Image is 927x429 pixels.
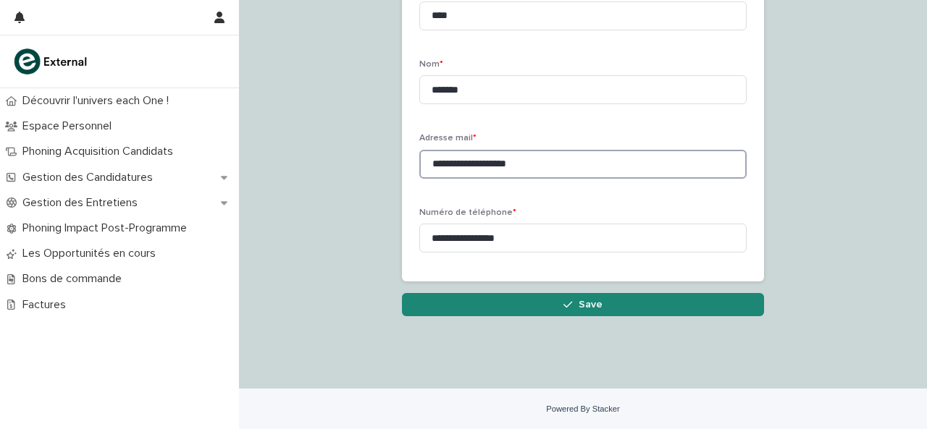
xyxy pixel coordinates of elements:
p: Découvrir l'univers each One ! [17,94,180,108]
span: Save [579,300,603,310]
p: Phoning Impact Post-Programme [17,221,198,235]
p: Gestion des Entretiens [17,196,149,210]
span: Nom [419,60,443,69]
img: bc51vvfgR2QLHU84CWIQ [12,47,91,76]
p: Factures [17,298,77,312]
p: Phoning Acquisition Candidats [17,145,185,158]
p: Espace Personnel [17,119,123,133]
a: Powered By Stacker [546,404,619,413]
button: Save [402,293,764,316]
p: Gestion des Candidatures [17,171,164,184]
p: Bons de commande [17,272,133,286]
span: Adresse mail [419,134,477,143]
p: Les Opportunités en cours [17,247,167,260]
span: Numéro de téléphone [419,208,516,217]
